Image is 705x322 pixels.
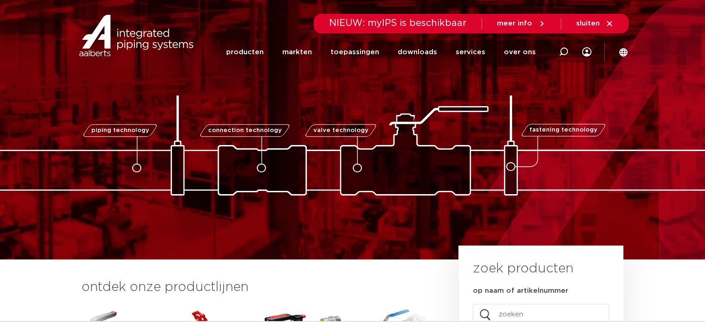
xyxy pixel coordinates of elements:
[82,278,427,297] h3: ontdek onze productlijnen
[398,33,437,71] a: downloads
[330,33,379,71] a: toepassingen
[497,20,532,27] span: meer info
[576,20,600,27] span: sluiten
[473,259,573,278] h3: zoek producten
[226,33,536,71] nav: Menu
[497,19,546,28] a: meer info
[91,127,149,133] span: piping technology
[282,33,312,71] a: markten
[313,127,368,133] span: valve technology
[456,33,485,71] a: services
[208,127,281,133] span: connection technology
[473,286,568,296] label: op naam of artikelnummer
[226,33,264,71] a: producten
[582,33,591,71] div: my IPS
[329,19,467,28] span: NIEUW: myIPS is beschikbaar
[529,127,597,133] span: fastening technology
[576,19,614,28] a: sluiten
[504,33,536,71] a: over ons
